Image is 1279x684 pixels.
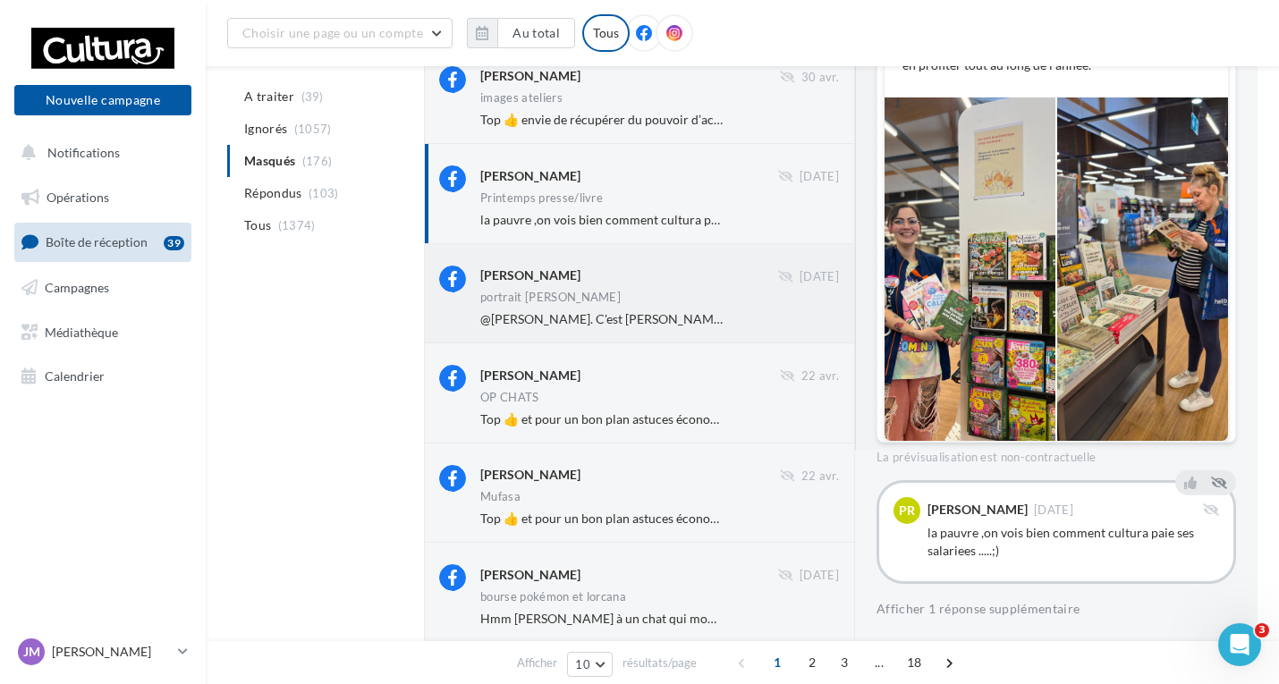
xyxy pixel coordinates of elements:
div: La prévisualisation est non-contractuelle [877,443,1236,466]
span: Campagnes [45,280,109,295]
button: Afficher 1 réponse supplémentaire [877,598,1080,620]
button: Au total [467,18,575,48]
div: Mufasa [480,491,521,502]
span: 22 avr. [801,469,839,485]
div: [PERSON_NAME] [480,67,580,85]
span: 10 [575,657,590,671]
a: Médiathèque [11,314,195,351]
span: Boîte de réception [46,234,148,249]
a: Opérations [11,179,195,216]
div: portrait [PERSON_NAME] [480,291,621,303]
p: [PERSON_NAME] [52,643,171,661]
span: Top 👍 et pour un bon plan astuces économies sur vos courses et achats divers je vous partage ce g... [480,511,1214,526]
button: Choisir une page ou un compte [227,18,453,48]
iframe: Intercom live chat [1218,623,1261,666]
div: [PERSON_NAME] [480,566,580,584]
span: [DATE] [800,169,839,185]
span: JM [23,643,40,661]
span: Opérations [47,190,109,205]
span: 2 [798,648,826,677]
span: Top 👍 et pour un bon plan astuces économies sur vos courses et achats divers je vous partage ce g... [480,411,1214,426]
span: PR [899,502,915,519]
span: 3 [830,648,859,677]
a: JM [PERSON_NAME] [14,635,191,669]
button: Au total [497,18,575,48]
span: 1 [763,648,792,677]
div: images ateliers [480,92,563,104]
a: Boîte de réception39 [11,223,195,261]
span: Répondus [244,184,302,202]
a: Campagnes [11,269,195,307]
span: la pauvre ,on vois bien comment cultura paie ses salariees .....;) [480,212,821,227]
span: résultats/page [623,654,697,671]
span: 22 avr. [801,368,839,384]
button: 10 [567,652,613,677]
button: Nouvelle campagne [14,85,191,115]
span: (1374) [278,218,316,232]
span: ... [865,648,894,677]
div: Tous [582,14,630,52]
span: A traiter [244,88,294,106]
div: OP CHATS [480,392,539,403]
div: la pauvre ,on vois bien comment cultura paie ses salariees .....;) [927,524,1219,560]
span: Notifications [47,145,120,160]
span: (39) [301,89,324,104]
div: 39 [164,236,184,250]
div: [PERSON_NAME] [480,266,580,284]
span: Médiathèque [45,324,118,339]
div: [PERSON_NAME] [480,466,580,484]
div: [PERSON_NAME] [480,367,580,384]
span: [DATE] [800,568,839,584]
span: 18 [900,648,929,677]
button: Notifications [11,134,188,172]
span: (1057) [294,122,332,136]
span: Choisir une page ou un compte [242,25,423,40]
div: [PERSON_NAME] [927,503,1028,516]
span: [DATE] [1034,504,1073,516]
div: [PERSON_NAME] [480,167,580,185]
div: bourse pokémon et lorcana [480,591,626,603]
span: 3 [1255,623,1269,638]
a: Calendrier [11,358,195,395]
div: Printemps presse/livre [480,192,603,204]
span: Calendrier [45,368,105,384]
span: 30 avr. [801,70,839,86]
span: [DATE] [800,269,839,285]
span: Ignorés [244,120,287,138]
span: (103) [309,186,339,200]
span: Tous [244,216,271,234]
span: Afficher [517,654,557,671]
